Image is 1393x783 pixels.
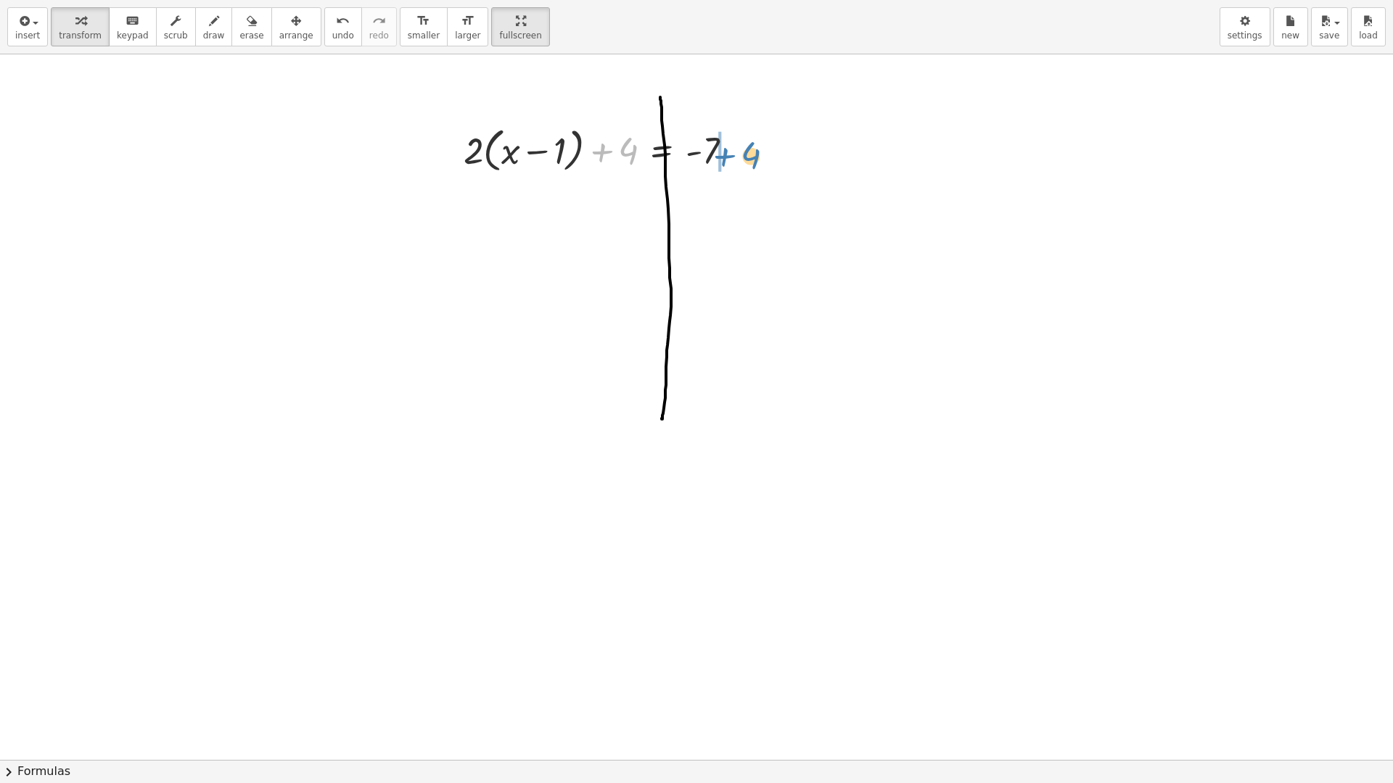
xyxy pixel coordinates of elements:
[461,12,474,30] i: format_size
[109,7,157,46] button: keyboardkeypad
[203,30,225,41] span: draw
[499,30,541,41] span: fullscreen
[7,7,48,46] button: insert
[117,30,149,41] span: keypad
[279,30,313,41] span: arrange
[156,7,196,46] button: scrub
[372,12,386,30] i: redo
[239,30,263,41] span: erase
[59,30,102,41] span: transform
[271,7,321,46] button: arrange
[195,7,233,46] button: draw
[332,30,354,41] span: undo
[369,30,389,41] span: redo
[1319,30,1339,41] span: save
[408,30,440,41] span: smaller
[336,12,350,30] i: undo
[1311,7,1348,46] button: save
[1273,7,1308,46] button: new
[361,7,397,46] button: redoredo
[1351,7,1386,46] button: load
[1281,30,1299,41] span: new
[126,12,139,30] i: keyboard
[455,30,480,41] span: larger
[416,12,430,30] i: format_size
[447,7,488,46] button: format_sizelarger
[231,7,271,46] button: erase
[1228,30,1262,41] span: settings
[1359,30,1378,41] span: load
[15,30,40,41] span: insert
[51,7,110,46] button: transform
[164,30,188,41] span: scrub
[491,7,549,46] button: fullscreen
[324,7,362,46] button: undoundo
[400,7,448,46] button: format_sizesmaller
[1220,7,1270,46] button: settings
